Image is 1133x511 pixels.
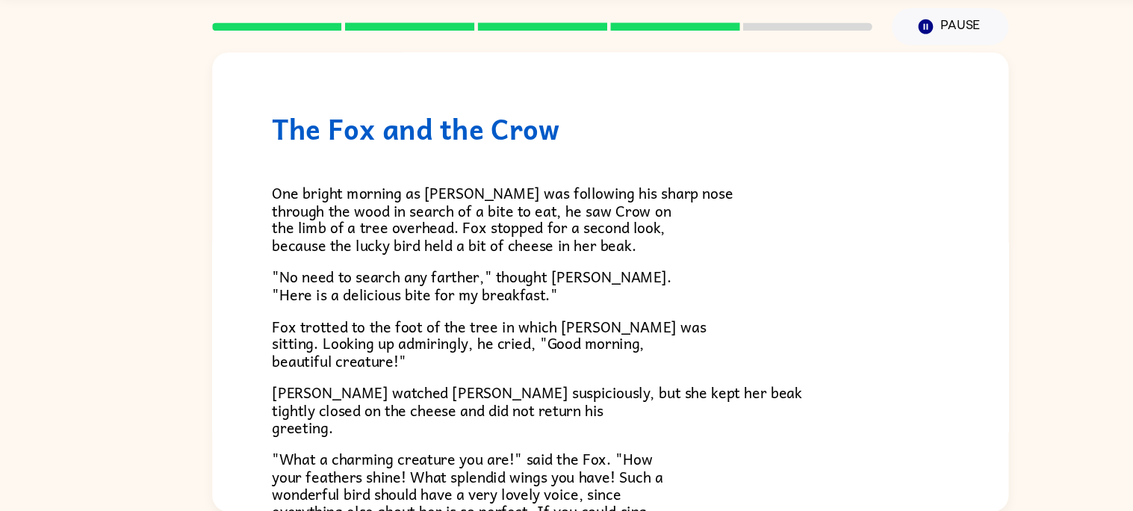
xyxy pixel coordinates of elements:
[828,44,937,78] button: Pause
[253,329,656,383] span: Fox trotted to the foot of the tree in which [PERSON_NAME] was sitting. Looking up admiringly, he...
[253,282,624,320] span: "No need to search any farther," thought [PERSON_NAME]. "Here is a delicious bite for my breakfast."
[253,205,681,275] span: One bright morning as [PERSON_NAME] was following his sharp nose through the wood in search of a ...
[253,390,745,444] span: [PERSON_NAME] watched [PERSON_NAME] suspiciously, but she kept her beak tightly closed on the che...
[253,141,881,172] h1: The Fox and the Crow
